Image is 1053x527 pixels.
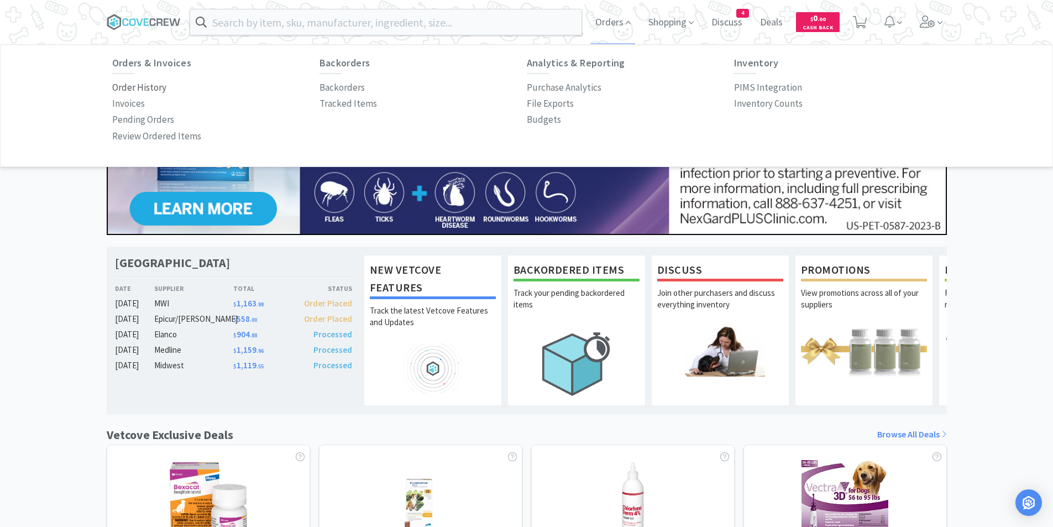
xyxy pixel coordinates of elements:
[756,18,787,28] a: Deals
[803,25,833,32] span: Cash Back
[527,58,734,69] h6: Analytics & Reporting
[801,326,927,376] img: hero_promotions.png
[256,363,264,370] span: . 55
[112,96,145,111] p: Invoices
[112,80,166,95] p: Order History
[527,80,601,95] p: Purchase Analytics
[154,297,233,310] div: MWI
[190,9,582,35] input: Search by item, sku, manufacturer, ingredient, size...
[304,298,352,309] span: Order Placed
[818,15,826,23] span: . 00
[370,305,496,343] p: Track the latest Vetcove Features and Updates
[115,283,155,294] div: Date
[507,255,646,405] a: Backordered ItemsTrack your pending backordered items
[256,347,264,354] span: . 96
[657,287,783,326] p: Join other purchasers and discuss everything inventory
[657,261,783,281] h1: Discuss
[313,329,352,340] span: Processed
[107,425,233,445] h1: Vetcove Exclusive Deals
[319,96,377,112] a: Tracked Items
[795,255,933,405] a: PromotionsView promotions across all of your suppliers
[112,80,166,96] a: Order History
[514,287,640,326] p: Track your pending backordered items
[304,314,352,324] span: Order Placed
[233,316,237,323] span: $
[734,80,802,95] p: PIMS Integration
[115,343,155,357] div: [DATE]
[707,18,747,28] a: Discuss4
[527,96,574,111] p: File Exports
[115,359,353,372] a: [DATE]Midwest$1,119.55Processed
[154,283,233,294] div: Supplier
[737,9,748,17] span: 4
[801,287,927,326] p: View promotions across all of your suppliers
[1015,489,1042,516] div: Open Intercom Messenger
[651,255,789,405] a: DiscussJoin other purchasers and discuss everything inventory
[233,332,237,339] span: $
[364,255,502,405] a: New Vetcove FeaturesTrack the latest Vetcove Features and Updates
[657,326,783,376] img: hero_discuss.png
[319,80,365,96] a: Backorders
[233,345,264,355] span: 1,159
[801,261,927,281] h1: Promotions
[233,301,237,308] span: $
[112,58,319,69] h6: Orders & Invoices
[115,312,353,326] a: [DATE]Epicur/[PERSON_NAME]$558.00Order Placed
[112,129,201,144] p: Review Ordered Items
[514,261,640,281] h1: Backordered Items
[319,58,527,69] h6: Backorders
[527,80,601,96] a: Purchase Analytics
[313,345,352,355] span: Processed
[115,359,155,372] div: [DATE]
[370,261,496,299] h1: New Vetcove Features
[734,96,803,112] a: Inventory Counts
[233,314,257,324] span: 558
[810,15,813,23] span: $
[233,360,264,371] span: 1,119
[319,96,377,111] p: Tracked Items
[233,363,237,370] span: $
[112,112,174,127] p: Pending Orders
[734,58,941,69] h6: Inventory
[256,301,264,308] span: . 98
[115,297,353,310] a: [DATE]MWI$1,163.98Order Placed
[112,128,201,144] a: Review Ordered Items
[734,80,802,96] a: PIMS Integration
[877,427,947,442] a: Browse All Deals
[527,112,561,127] p: Budgets
[115,312,155,326] div: [DATE]
[250,332,257,339] span: . 88
[233,298,264,309] span: 1,163
[154,328,233,341] div: Elanco
[796,7,840,37] a: $0.00Cash Back
[115,343,353,357] a: [DATE]Medline$1,159.96Processed
[293,283,353,294] div: Status
[319,80,365,95] p: Backorders
[233,347,237,354] span: $
[233,283,293,294] div: Total
[527,96,574,112] a: File Exports
[527,112,561,128] a: Budgets
[154,343,233,357] div: Medline
[313,360,352,371] span: Processed
[233,329,257,340] span: 904
[250,316,257,323] span: . 00
[370,343,496,394] img: hero_feature_roadmap.png
[112,112,174,128] a: Pending Orders
[734,96,803,111] p: Inventory Counts
[115,297,155,310] div: [DATE]
[154,312,233,326] div: Epicur/[PERSON_NAME]
[115,328,353,341] a: [DATE]Elanco$904.88Processed
[514,326,640,401] img: hero_backorders.png
[810,13,826,23] span: 0
[154,359,233,372] div: Midwest
[115,328,155,341] div: [DATE]
[112,96,145,112] a: Invoices
[115,255,230,271] h1: [GEOGRAPHIC_DATA]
